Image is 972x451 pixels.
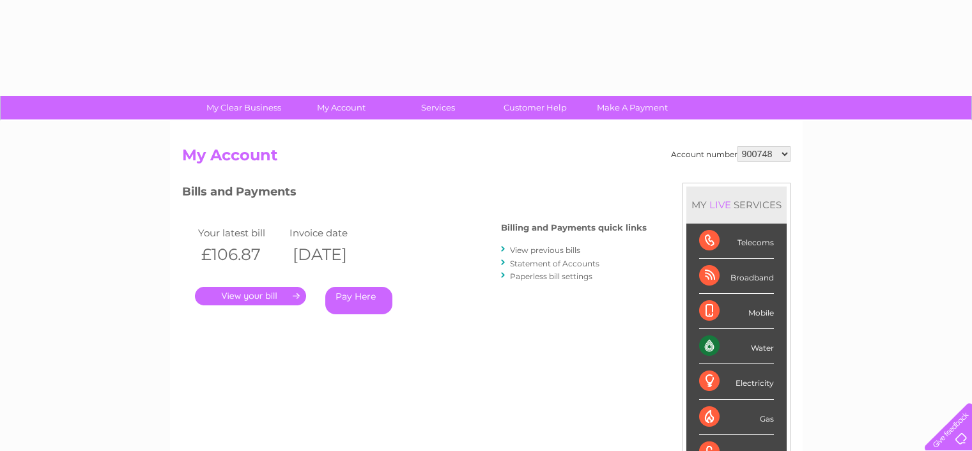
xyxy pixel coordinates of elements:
[288,96,394,119] a: My Account
[510,245,580,255] a: View previous bills
[699,400,774,435] div: Gas
[699,259,774,294] div: Broadband
[501,223,647,233] h4: Billing and Payments quick links
[182,183,647,205] h3: Bills and Payments
[182,146,791,171] h2: My Account
[699,329,774,364] div: Water
[699,364,774,399] div: Electricity
[699,224,774,259] div: Telecoms
[385,96,491,119] a: Services
[195,287,306,305] a: .
[699,294,774,329] div: Mobile
[286,241,378,268] th: [DATE]
[671,146,791,162] div: Account number
[195,224,287,241] td: Your latest bill
[482,96,588,119] a: Customer Help
[191,96,297,119] a: My Clear Business
[325,287,392,314] a: Pay Here
[686,187,787,223] div: MY SERVICES
[510,271,592,281] a: Paperless bill settings
[195,241,287,268] th: £106.87
[510,259,599,268] a: Statement of Accounts
[286,224,378,241] td: Invoice date
[707,199,734,211] div: LIVE
[580,96,685,119] a: Make A Payment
